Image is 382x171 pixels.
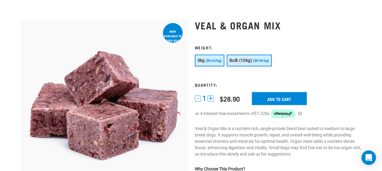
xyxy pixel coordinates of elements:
span: 3kg [198,58,205,63]
div: or 4 interest-free instalments of by [195,109,361,118]
div: Open Intercom Messenger [361,150,376,165]
img: Afterpay [271,109,295,118]
button: - [195,96,201,102]
button: + [208,96,214,102]
span: $7.22 [254,110,265,117]
span: Bulk (10kg) [229,58,252,63]
button: Bulk (10kg) ($8.99/kg) [227,55,272,66]
span: ($8.99/kg) [253,59,269,63]
span: ($9.63/kg) [206,59,222,63]
h1: Veal & Organ Mix [195,20,361,31]
span: 1 [202,95,206,102]
div: $28.90 [220,95,240,102]
h3: Quantity: [195,82,361,87]
h3: Weight: [195,45,361,50]
p: Veal & Organ Mix is a nutrient-rich, single-protein blend best suited to medium to large breed do... [195,126,361,157]
button: 3kg ($9.63/kg) [195,55,224,66]
input: Add to cart [252,92,307,105]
